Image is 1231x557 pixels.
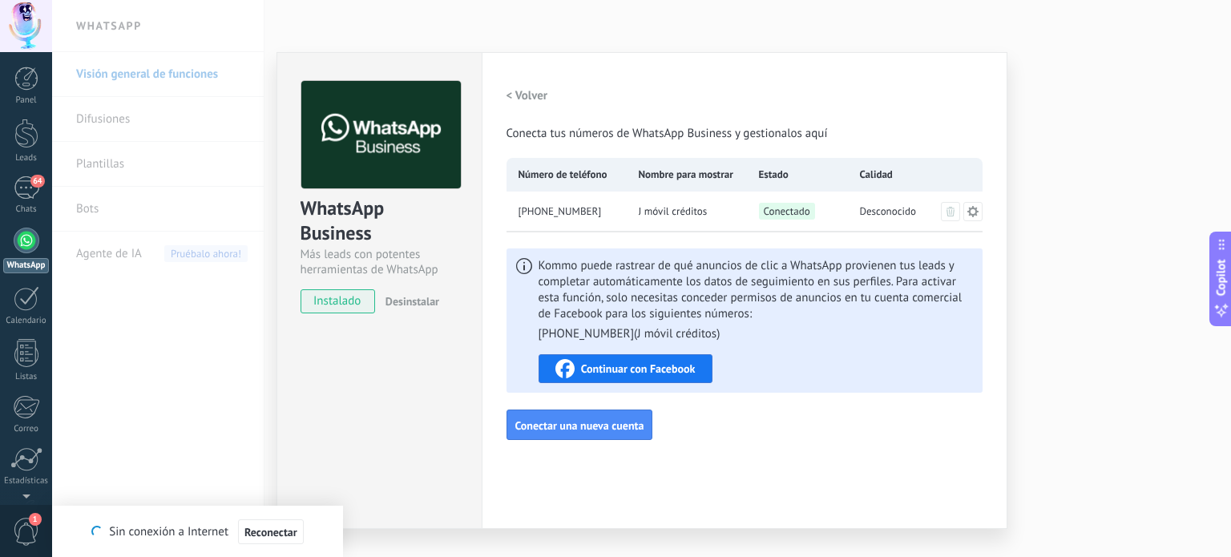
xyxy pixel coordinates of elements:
[3,424,50,434] div: Correo
[379,289,439,313] button: Desinstalar
[581,363,696,374] span: Continuar con Facebook
[301,289,374,313] span: instalado
[91,519,303,545] div: Sin conexión a Internet
[244,527,297,538] span: Reconectar
[3,372,50,382] div: Listas
[3,204,50,215] div: Chats
[301,196,458,247] div: WhatsApp Business
[639,167,733,183] span: Nombre para mostrar
[519,167,607,183] span: Número de teléfono
[507,410,653,440] button: Conectar una nueva cuenta
[507,88,548,103] h2: < Volver
[507,81,548,110] button: < Volver
[539,354,712,383] button: Continuar con Facebook
[3,476,50,486] div: Estadísticas
[759,167,789,183] span: Estado
[759,203,815,220] span: Conectado
[1213,259,1229,296] span: Copilot
[860,167,893,183] span: Calidad
[860,204,917,220] span: Desconocido
[29,513,42,526] span: 1
[3,153,50,163] div: Leads
[301,81,461,189] img: logo_main.png
[515,420,644,431] span: Conectar una nueva cuenta
[3,316,50,326] div: Calendario
[238,519,304,545] button: Reconectar
[3,95,50,106] div: Panel
[539,326,720,342] li: [PHONE_NUMBER] ( J móvil créditos )
[539,258,973,342] span: Kommo puede rastrear de qué anuncios de clic a WhatsApp provienen tus leads y completar automátic...
[301,247,458,277] div: Más leads con potentes herramientas de WhatsApp
[519,204,602,220] span: +57 313 8673446
[639,204,708,220] span: J móvil créditos
[507,126,828,142] span: Conecta tus números de WhatsApp Business y gestionalos aquí
[385,294,439,309] span: Desinstalar
[3,258,49,273] div: WhatsApp
[30,175,44,188] span: 64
